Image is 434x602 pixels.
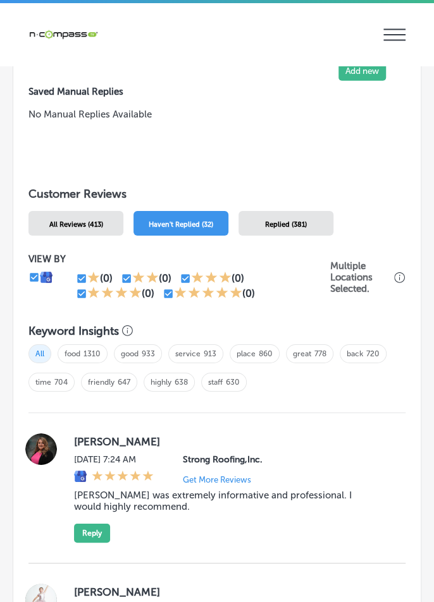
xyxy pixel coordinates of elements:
button: Add new [338,61,386,81]
p: No Manual Replies Available [28,107,406,121]
h3: Keyword Insights [28,324,119,338]
a: place [237,349,256,358]
a: 933 [142,349,155,358]
p: VIEW BY [28,253,330,265]
div: 4 Stars [87,286,142,301]
div: (0) [142,287,154,299]
a: friendly [88,378,115,387]
div: (0) [159,272,171,284]
img: 660ab0bf-5cc7-4cb8-ba1c-48b5ae0f18e60NCTV_CLogo_TV_Black_-500x88.png [28,28,98,40]
a: 720 [366,349,380,358]
p: Get More Reviews [183,475,251,485]
button: Reply [74,524,110,543]
p: Multiple Locations Selected. [330,260,391,294]
div: 5 Stars [174,286,242,301]
a: time [35,378,51,387]
div: (0) [100,272,113,284]
div: (0) [242,287,255,299]
label: Saved Manual Replies [28,86,406,97]
a: service [175,349,201,358]
a: great [293,349,311,358]
div: 5 Stars [92,470,154,484]
span: All Reviews (413) [49,220,103,229]
div: 1 Star [87,271,100,286]
a: back [347,349,363,358]
a: 860 [259,349,273,358]
a: 913 [204,349,216,358]
label: [PERSON_NAME] [74,435,385,448]
span: Haven't Replied (32) [149,220,213,229]
label: [DATE] 7:24 AM [74,454,154,465]
a: 778 [314,349,326,358]
div: 3 Stars [191,271,232,286]
a: 630 [226,378,240,387]
span: All [28,344,51,363]
a: highly [151,378,171,387]
h1: Customer Reviews [28,187,406,206]
a: 704 [54,378,68,387]
a: 1310 [84,349,101,358]
p: Strong Roofing,Inc. [183,454,385,465]
span: Replied (381) [265,220,307,229]
a: staff [208,378,223,387]
a: 638 [175,378,188,387]
label: [PERSON_NAME] [74,586,385,598]
blockquote: [PERSON_NAME] was extremely informative and professional. I would highly recommend. [74,490,356,512]
a: 647 [118,378,130,387]
div: 2 Stars [132,271,159,286]
div: (0) [232,272,244,284]
a: food [65,349,80,358]
a: good [121,349,139,358]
